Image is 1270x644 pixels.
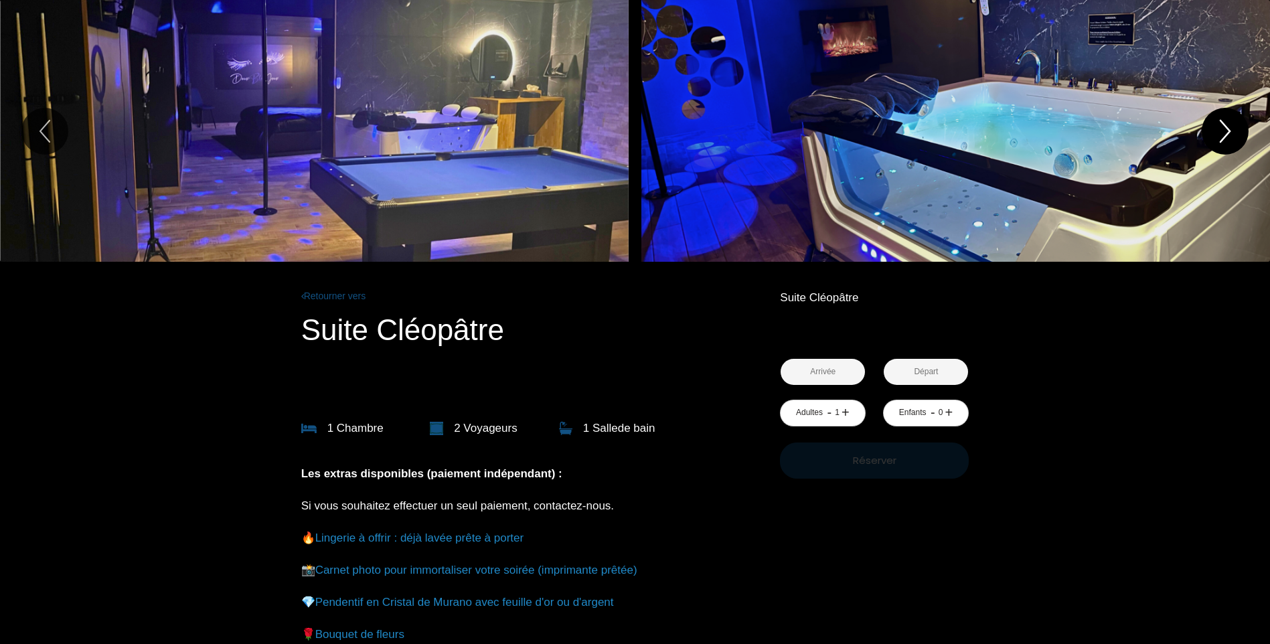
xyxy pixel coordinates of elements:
[301,467,562,480] b: Les extras disponibles (paiement indépendant) :
[785,453,964,469] p: Réserver
[315,596,614,609] a: Pendentif en Cristal de Murano avec feuille d'or ou d'argent
[834,406,840,419] div: 1
[884,359,968,385] input: Départ
[796,406,823,419] div: Adultes
[781,359,865,385] input: Arrivée
[931,402,935,423] a: -
[511,422,518,434] span: s
[315,532,524,544] a: Lingerie à offrir : déjà lavée prête à porter
[583,419,655,438] p: 1 Salle de bain
[315,564,637,576] a: Carnet photo pour immortaliser votre soirée (imprimante prêtée)
[301,289,740,303] a: Retourner vers
[301,313,740,347] p: Suite Cléopâtre
[301,529,740,548] p: 🔥
[827,402,831,423] a: -
[301,625,740,644] p: 🌹
[1202,108,1249,155] button: Next
[842,402,850,423] a: +
[780,442,969,479] button: Réserver
[301,561,740,580] p: 📸
[780,289,969,307] p: Suite Cléopâtre
[945,402,953,423] a: +
[301,497,740,515] p: ​Si vous souhaitez effectuer un seul paiement, contactez-nous.
[937,406,944,419] div: 0
[454,419,518,438] p: 2 Voyageur
[21,108,68,155] button: Previous
[315,628,404,641] a: Bouquet de fleurs
[327,419,384,438] p: 1 Chambre
[899,406,927,419] div: Enfants
[430,422,443,435] img: guests
[301,593,740,612] p: 💎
